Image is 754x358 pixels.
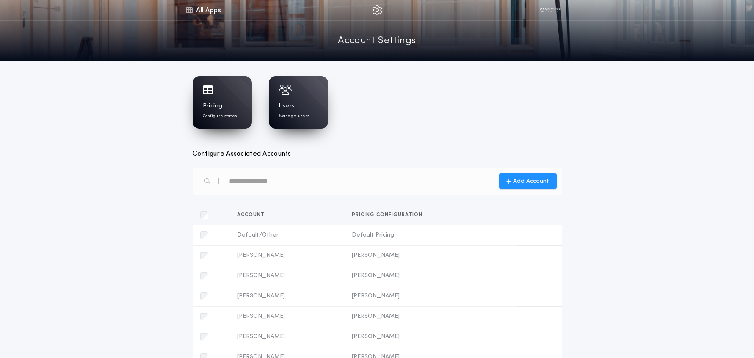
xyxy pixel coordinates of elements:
[352,312,511,321] span: [PERSON_NAME]
[203,113,237,119] p: Configure states
[279,113,309,119] p: Manage users
[237,272,338,280] span: [PERSON_NAME]
[237,312,338,321] span: [PERSON_NAME]
[513,177,549,186] span: Add Account
[499,173,557,189] button: Add Account
[193,149,562,159] h3: Configure Associated Accounts
[193,76,252,129] a: PricingConfigure states
[352,251,511,260] span: [PERSON_NAME]
[352,272,511,280] span: [PERSON_NAME]
[237,292,338,300] span: [PERSON_NAME]
[279,102,295,110] h1: Users
[352,333,511,341] span: [PERSON_NAME]
[372,5,382,15] img: img
[237,231,338,240] span: Default/Other
[203,102,223,110] h1: Pricing
[538,6,564,14] img: vs-icon
[237,333,338,341] span: [PERSON_NAME]
[352,212,426,218] span: Pricing configuration
[269,76,328,129] a: UsersManage users
[352,292,511,300] span: [PERSON_NAME]
[237,212,268,218] span: Account
[237,251,338,260] span: [PERSON_NAME]
[352,231,511,240] span: Default Pricing
[338,34,416,49] a: Account Settings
